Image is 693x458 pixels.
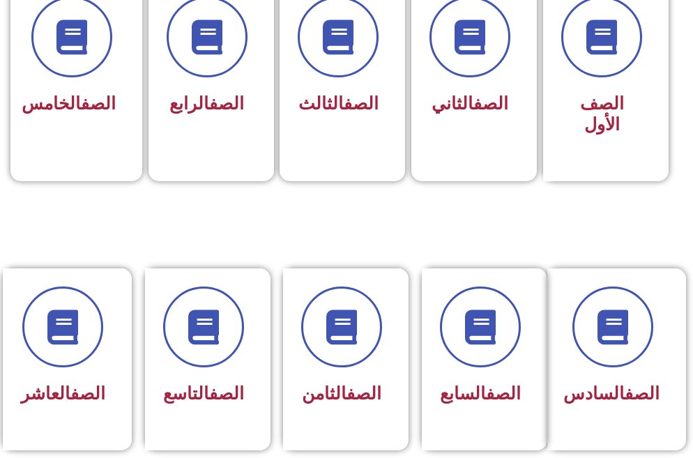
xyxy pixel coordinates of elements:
a: الصف [344,93,379,114]
span: العاشر [21,383,105,404]
span: السابع [440,383,521,404]
span: الخامس [22,93,116,114]
a: الصف [209,383,244,404]
span: الثالث [298,93,379,114]
span: التاسع [163,383,244,404]
a: الصف [473,93,508,114]
span: الثامن [302,383,381,404]
a: الصف [70,383,105,404]
span: الصف الأول [580,93,624,135]
span: السادس [563,383,660,404]
a: الصف [209,93,244,114]
a: الصف [346,383,381,404]
span: الرابع [169,93,244,114]
span: الثاني [432,93,508,114]
a: الصف [486,383,521,404]
a: الصف [81,93,116,114]
a: الصف [625,383,660,404]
